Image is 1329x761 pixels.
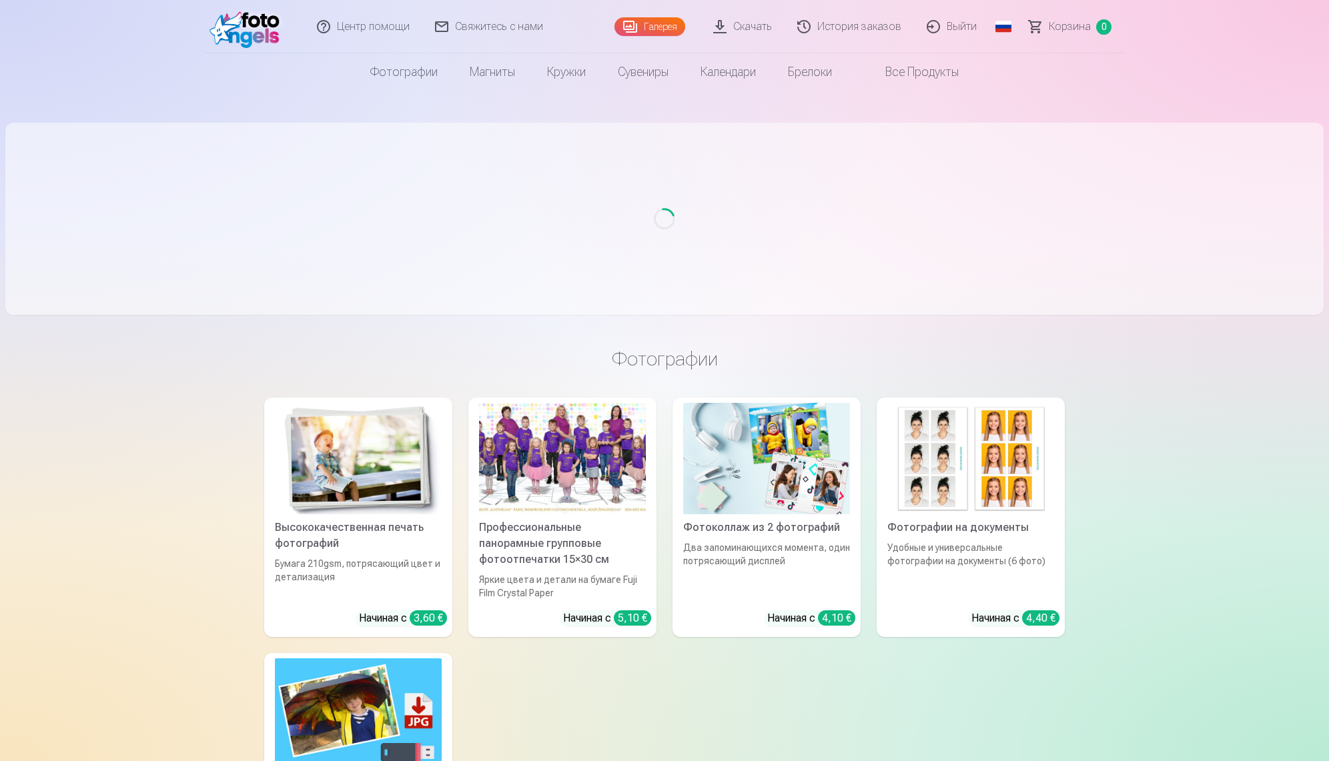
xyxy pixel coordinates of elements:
div: Начиная с [359,610,447,626]
div: Удобные и универсальные фотографии на документы (6 фото) [882,541,1059,600]
div: Яркие цвета и детали на бумаге Fuji Film Crystal Paper [474,573,651,600]
h3: Фотографии [275,347,1054,371]
img: /fa5 [209,5,286,48]
div: Фотографии на документы [882,520,1059,536]
div: Фотоколлаж из 2 фотографий [678,520,855,536]
a: Фотоколлаж из 2 фотографийФотоколлаж из 2 фотографийДва запоминающихся момента, один потрясающий ... [673,398,861,637]
div: Начиная с [767,610,855,626]
div: 4,40 € [1022,610,1059,626]
img: Высококачественная печать фотографий [275,403,442,514]
a: Сувениры [602,53,685,91]
div: Два запоминающихся момента, один потрясающий дисплей [678,541,855,600]
div: Начиная с [563,610,651,626]
a: Галерея [614,17,685,36]
div: Бумага 210gsm, потрясающий цвет и детализация [270,557,447,600]
a: Магниты [454,53,531,91]
span: Корзина [1049,19,1091,35]
div: Профессиональные панорамные групповые фотоотпечатки 15×30 см [474,520,651,568]
a: Календари [685,53,772,91]
img: Фотоколлаж из 2 фотографий [683,403,850,514]
div: Начиная с [971,610,1059,626]
div: 5,10 € [614,610,651,626]
a: Высококачественная печать фотографийВысококачественная печать фотографийБумага 210gsm, потрясающи... [264,398,452,637]
a: Фотографии на документыФотографии на документыУдобные и универсальные фотографии на документы (6 ... [877,398,1065,637]
div: 3,60 € [410,610,447,626]
a: Кружки [531,53,602,91]
div: 4,10 € [818,610,855,626]
a: Фотографии [354,53,454,91]
span: 0 [1096,19,1112,35]
img: Фотографии на документы [887,403,1054,514]
a: Брелоки [772,53,848,91]
a: Все продукты [848,53,975,91]
a: Профессиональные панорамные групповые фотоотпечатки 15×30 смЯркие цвета и детали на бумаге Fuji F... [468,398,656,637]
div: Высококачественная печать фотографий [270,520,447,552]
